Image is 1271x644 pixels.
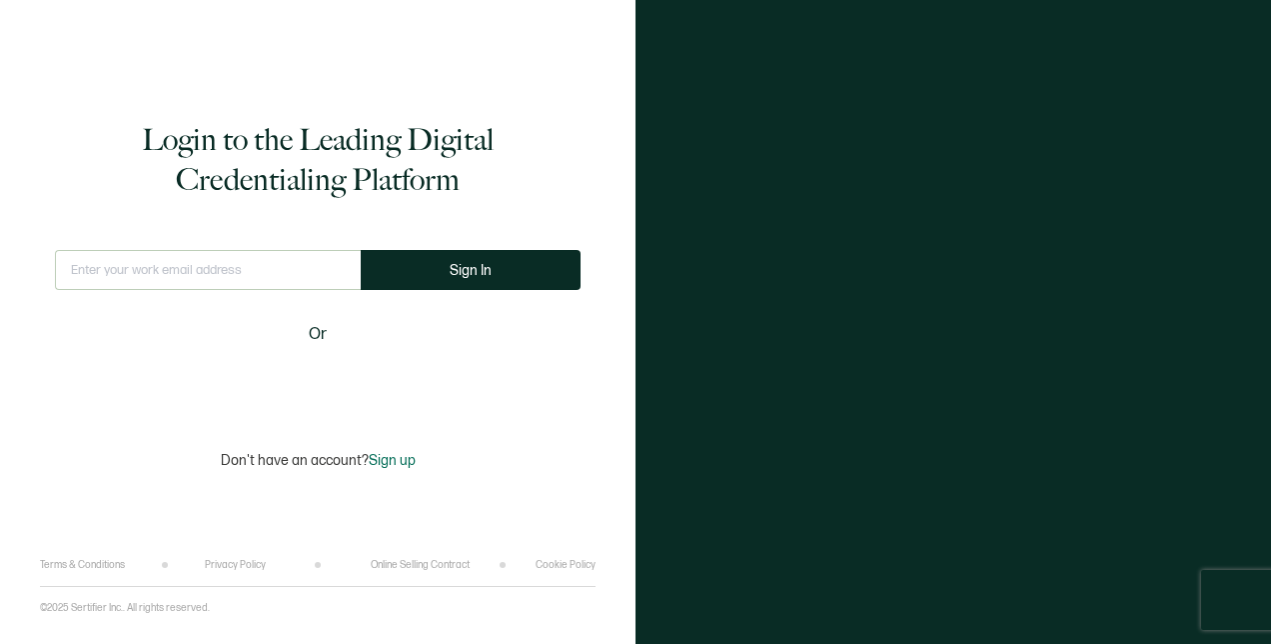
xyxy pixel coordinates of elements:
a: Cookie Policy [536,559,596,571]
input: Enter your work email address [55,250,361,290]
p: Don't have an account? [221,452,416,469]
a: Online Selling Contract [371,559,470,571]
span: Sign up [369,452,416,469]
a: Terms & Conditions [40,559,125,571]
button: Sign In [361,250,581,290]
span: Or [309,322,327,347]
p: ©2025 Sertifier Inc.. All rights reserved. [40,602,210,614]
a: Privacy Policy [205,559,266,571]
iframe: Sign in with Google Button [193,360,443,404]
h1: Login to the Leading Digital Credentialing Platform [55,120,581,200]
span: Sign In [450,263,492,278]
